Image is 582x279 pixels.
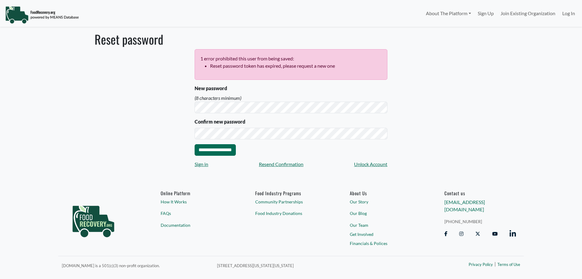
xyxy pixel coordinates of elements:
[259,161,303,168] a: Resend Confirmation
[161,210,232,216] a: FAQs
[255,190,327,196] h6: Food Industry Programs
[444,190,516,196] h6: Contact us
[497,262,520,268] a: Terms of Use
[161,190,232,196] h6: Online Platform
[95,32,487,46] h1: Reset password
[469,262,493,268] a: Privacy Policy
[62,262,210,269] p: [DOMAIN_NAME] is a 501(c)(3) non-profit organization.
[350,199,421,205] a: Our Story
[66,190,121,248] img: food_recovery_green_logo-76242d7a27de7ed26b67be613a865d9c9037ba317089b267e0515145e5e51427.png
[195,161,208,168] a: Sign in
[5,6,79,24] img: NavigationLogo_FoodRecovery-91c16205cd0af1ed486a0f1a7774a6544ea792ac00100771e7dd3ec7c0e58e41.png
[350,231,421,237] a: Get Involved
[217,262,404,269] p: [STREET_ADDRESS][US_STATE][US_STATE]
[195,95,241,101] em: (8 characters minimum)
[444,199,485,212] a: [EMAIL_ADDRESS][DOMAIN_NAME]
[195,49,387,80] div: 1 error prohibited this user from being saved:
[444,218,516,225] a: [PHONE_NUMBER]
[195,118,245,125] label: Confirm new password
[350,190,421,196] a: About Us
[559,7,578,19] a: Log In
[161,199,232,205] a: How It Works
[350,222,421,228] a: Our Team
[354,161,387,168] a: Unlock Account
[255,210,327,216] a: Food Industry Donations
[350,210,421,216] a: Our Blog
[161,222,232,228] a: Documentation
[497,7,559,19] a: Join Existing Organization
[195,85,227,92] label: New password
[210,62,382,70] li: Reset password token has expired, please request a new one
[474,7,497,19] a: Sign Up
[350,240,421,246] a: Financials & Polices
[422,7,474,19] a: About The Platform
[494,260,496,267] span: |
[255,199,327,205] a: Community Partnerships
